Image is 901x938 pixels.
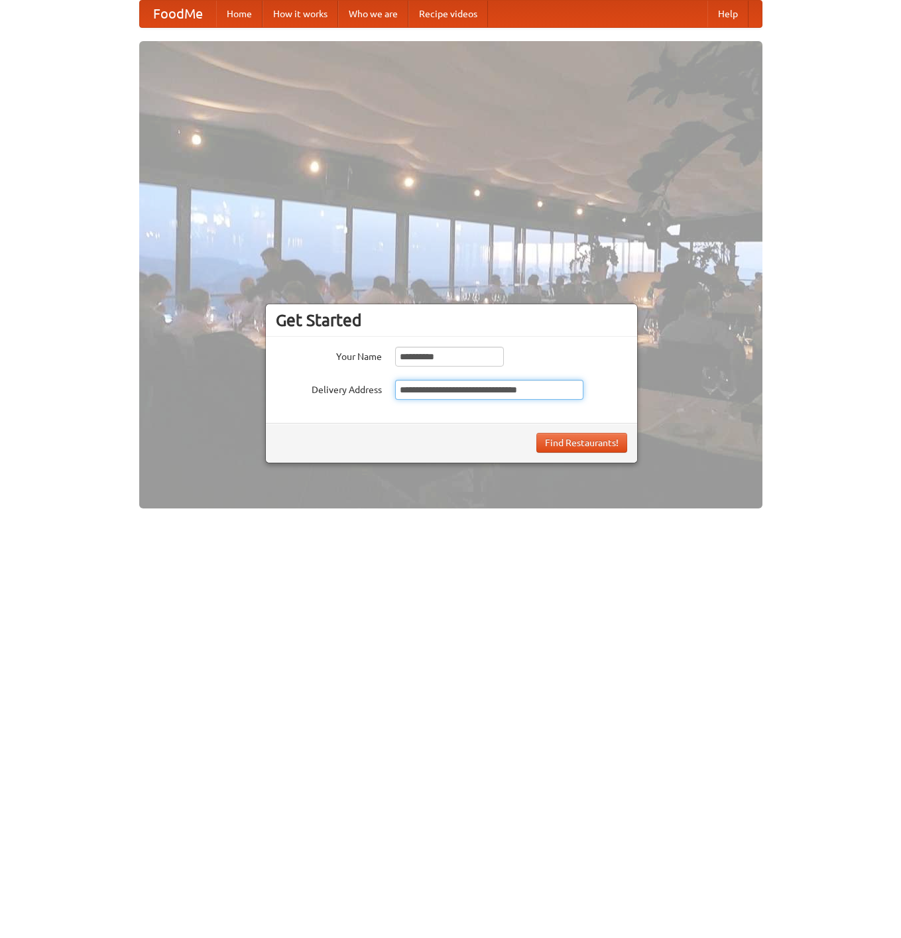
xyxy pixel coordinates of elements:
a: FoodMe [140,1,216,27]
h3: Get Started [276,310,627,330]
label: Your Name [276,347,382,363]
label: Delivery Address [276,380,382,396]
button: Find Restaurants! [536,433,627,453]
a: Home [216,1,263,27]
a: How it works [263,1,338,27]
a: Recipe videos [408,1,488,27]
a: Help [707,1,749,27]
a: Who we are [338,1,408,27]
